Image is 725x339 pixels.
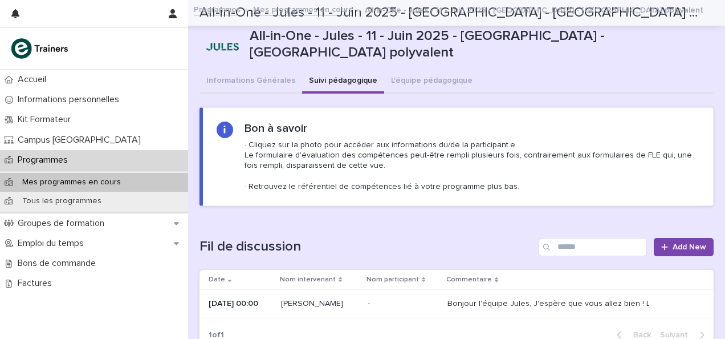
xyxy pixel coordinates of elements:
[13,177,130,187] p: Mes programmes en cours
[199,70,302,94] button: Informations Générales
[209,273,225,286] p: Date
[447,299,647,309] div: Bonjour l'équipe Jules, J'espère que vous allez bien ! Les affectations en immersion sont désorma...
[384,70,479,94] button: L'équipe pédagogique
[209,299,272,309] p: [DATE] 00:00
[660,331,695,339] span: Next
[13,155,77,166] p: Programmes
[9,37,72,60] img: K0CqGN7SDeD6s4JG8KQk
[13,135,150,146] p: Campus [GEOGRAPHIC_DATA]
[13,258,105,269] p: Bons de commande
[13,278,61,289] p: Factures
[245,122,307,135] h2: Bon à savoir
[654,238,714,256] a: Add New
[368,297,372,309] p: -
[13,196,111,206] p: Tous les programmes
[13,218,113,229] p: Groupes de formation
[250,28,709,61] p: All-in-One - Jules - 11 - Juin 2025 - [GEOGRAPHIC_DATA] - [GEOGRAPHIC_DATA] polyvalent
[194,2,241,15] a: Programmes
[446,273,492,286] p: Commentaire
[673,243,706,251] span: Add New
[13,74,55,85] p: Accueil
[253,2,352,15] a: Mes programmes en cours
[626,331,651,339] span: Back
[13,114,80,125] p: Kit Formateur
[13,238,93,249] p: Emploi du temps
[365,3,703,15] p: All-in-One - Jules - 11 - Juin 2025 - [GEOGRAPHIC_DATA] - [GEOGRAPHIC_DATA] polyvalent
[539,238,647,256] input: Search
[245,140,699,192] p: · Cliquez sur la photo pour accéder aux informations du/de la participant.e. Le formulaire d'éval...
[199,290,714,318] tr: [DATE] 00:00[PERSON_NAME]-- Bonjour l'équipe Jules, J'espère que vous allez bien ! Les affectatio...
[199,239,534,255] h1: Fil de discussion
[366,273,419,286] p: Nom participant
[13,94,128,105] p: Informations personnelles
[281,299,359,309] p: [PERSON_NAME]
[280,273,336,286] p: Nom intervenant
[302,70,384,94] button: Suivi pédagogique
